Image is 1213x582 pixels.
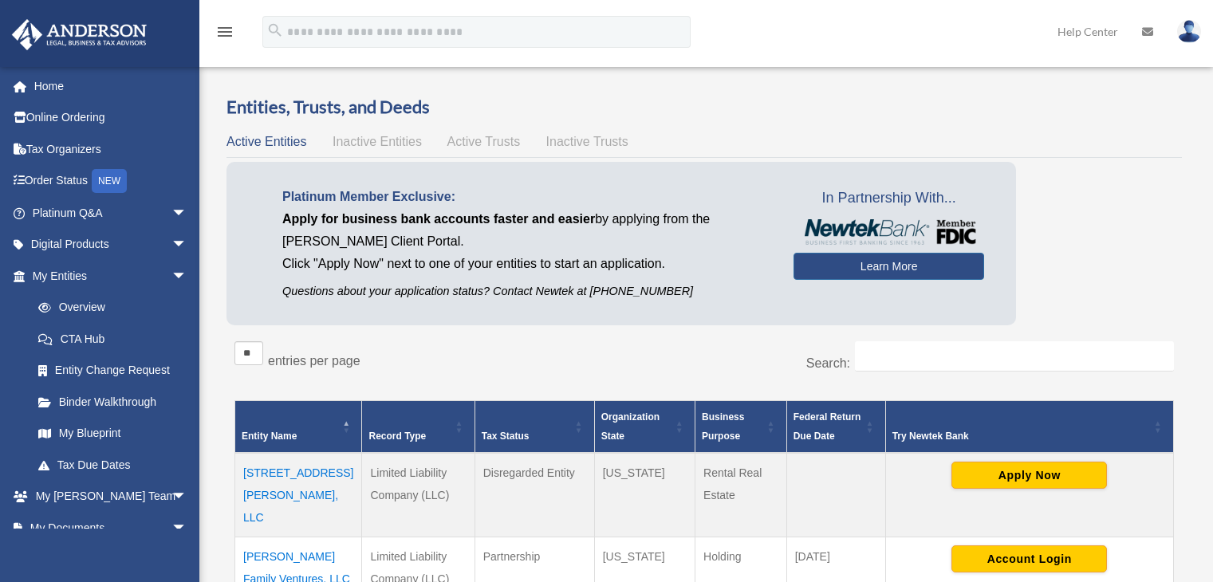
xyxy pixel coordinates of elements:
[333,135,422,148] span: Inactive Entities
[11,197,211,229] a: Platinum Q&Aarrow_drop_down
[282,253,770,275] p: Click "Apply Now" next to one of your entities to start an application.
[11,165,211,198] a: Order StatusNEW
[282,186,770,208] p: Platinum Member Exclusive:
[546,135,628,148] span: Inactive Trusts
[22,386,203,418] a: Binder Walkthrough
[22,292,195,324] a: Overview
[171,229,203,262] span: arrow_drop_down
[268,354,360,368] label: entries per page
[11,229,211,261] a: Digital Productsarrow_drop_down
[368,431,426,442] span: Record Type
[892,427,1149,446] div: Try Newtek Bank
[951,552,1107,564] a: Account Login
[171,512,203,545] span: arrow_drop_down
[11,102,211,134] a: Online Ordering
[226,95,1182,120] h3: Entities, Trusts, and Deeds
[282,281,770,301] p: Questions about your application status? Contact Newtek at [PHONE_NUMBER]
[362,400,475,453] th: Record Type: Activate to sort
[215,22,234,41] i: menu
[235,400,362,453] th: Entity Name: Activate to invert sorting
[11,133,211,165] a: Tax Organizers
[22,418,203,450] a: My Blueprint
[235,453,362,537] td: [STREET_ADDRESS][PERSON_NAME], LLC
[22,323,203,355] a: CTA Hub
[702,411,744,442] span: Business Purpose
[215,28,234,41] a: menu
[475,453,594,537] td: Disregarded Entity
[171,260,203,293] span: arrow_drop_down
[266,22,284,39] i: search
[794,253,984,280] a: Learn More
[806,356,850,370] label: Search:
[11,512,211,544] a: My Documentsarrow_drop_down
[794,411,861,442] span: Federal Return Due Date
[447,135,521,148] span: Active Trusts
[242,431,297,442] span: Entity Name
[951,545,1107,572] button: Account Login
[226,135,306,148] span: Active Entities
[171,481,203,513] span: arrow_drop_down
[885,400,1173,453] th: Try Newtek Bank : Activate to sort
[1177,20,1201,43] img: User Pic
[695,453,787,537] td: Rental Real Estate
[786,400,885,453] th: Federal Return Due Date: Activate to sort
[794,186,984,211] span: In Partnership With...
[171,197,203,230] span: arrow_drop_down
[282,212,595,226] span: Apply for business bank accounts faster and easier
[7,19,152,50] img: Anderson Advisors Platinum Portal
[11,260,203,292] a: My Entitiesarrow_drop_down
[475,400,594,453] th: Tax Status: Activate to sort
[801,219,976,245] img: NewtekBankLogoSM.png
[695,400,787,453] th: Business Purpose: Activate to sort
[594,400,695,453] th: Organization State: Activate to sort
[22,449,203,481] a: Tax Due Dates
[362,453,475,537] td: Limited Liability Company (LLC)
[282,208,770,253] p: by applying from the [PERSON_NAME] Client Portal.
[11,481,211,513] a: My [PERSON_NAME] Teamarrow_drop_down
[92,169,127,193] div: NEW
[22,355,203,387] a: Entity Change Request
[601,411,660,442] span: Organization State
[11,70,211,102] a: Home
[594,453,695,537] td: [US_STATE]
[482,431,530,442] span: Tax Status
[951,462,1107,489] button: Apply Now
